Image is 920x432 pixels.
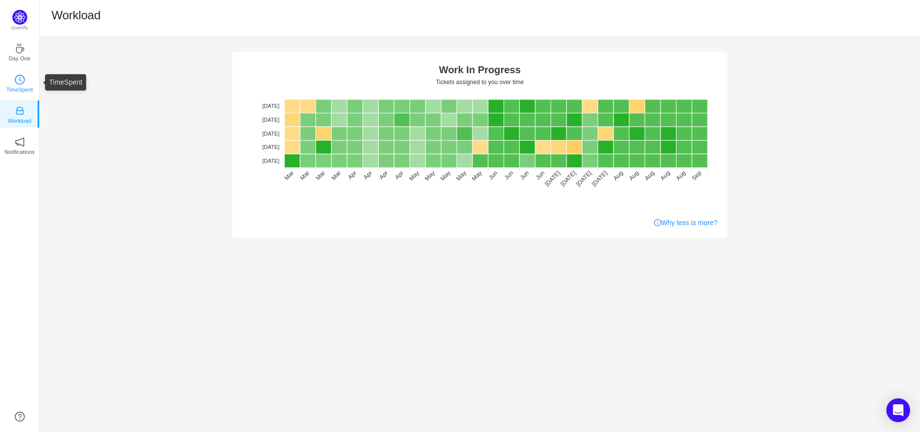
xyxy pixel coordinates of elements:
[436,79,524,86] text: Tickets assigned to you over time
[559,169,577,188] tspan: [DATE]
[11,25,28,32] p: Quantify
[362,169,373,181] tspan: Apr
[15,412,25,422] a: icon: question-circle
[690,169,703,182] tspan: Sep
[8,54,30,63] p: Day One
[628,169,640,182] tspan: Aug
[262,131,280,137] tspan: [DATE]
[347,169,358,181] tspan: Apr
[283,169,296,182] tspan: Mar
[439,169,452,182] tspan: May
[15,44,25,53] i: icon: coffee
[15,78,25,88] a: icon: clock-circleTimeSpent
[643,169,656,182] tspan: Aug
[544,169,562,188] tspan: [DATE]
[15,140,25,150] a: icon: notificationNotifications
[591,169,609,188] tspan: [DATE]
[314,169,327,182] tspan: Mar
[487,169,499,181] tspan: Jun
[330,169,343,182] tspan: Mar
[674,169,687,182] tspan: Aug
[503,169,515,181] tspan: Jun
[262,117,280,123] tspan: [DATE]
[12,10,27,25] img: Quantify
[378,169,389,181] tspan: Apr
[886,398,910,422] div: Open Intercom Messenger
[394,169,405,181] tspan: Apr
[262,158,280,164] tspan: [DATE]
[654,218,717,228] a: Why less is more?
[455,169,467,182] tspan: May
[612,169,624,182] tspan: Aug
[518,169,530,181] tspan: Jun
[654,219,661,226] i: icon: info-circle
[8,116,31,125] p: Workload
[262,103,280,109] tspan: [DATE]
[575,169,593,188] tspan: [DATE]
[299,169,311,182] tspan: Mar
[15,109,25,119] a: icon: inboxWorkload
[439,64,520,75] text: Work In Progress
[15,75,25,85] i: icon: clock-circle
[51,8,101,23] h1: Workload
[408,169,420,182] tspan: May
[659,169,671,182] tspan: Aug
[15,137,25,147] i: icon: notification
[15,47,25,56] a: icon: coffeeDay One
[15,106,25,116] i: icon: inbox
[4,147,35,156] p: Notifications
[6,85,33,94] p: TimeSpent
[534,169,546,181] tspan: Jun
[262,144,280,150] tspan: [DATE]
[470,169,483,182] tspan: May
[423,169,436,182] tspan: May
